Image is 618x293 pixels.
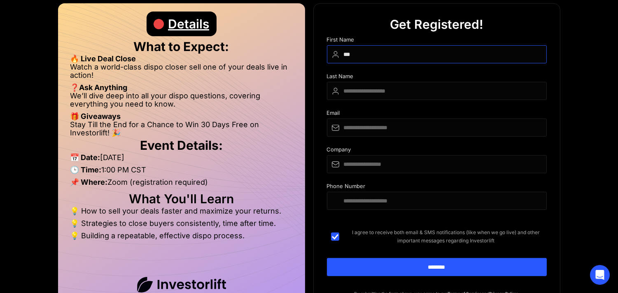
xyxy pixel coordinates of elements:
span: I agree to receive both email & SMS notifications (like when we go live) and other important mess... [346,228,547,245]
h2: What You'll Learn [70,195,293,203]
div: Phone Number [327,183,547,192]
form: DIspo Day Main Form [327,37,547,289]
li: Stay Till the End for a Chance to Win 30 Days Free on Investorlift! 🎉 [70,121,293,137]
strong: Event Details: [140,138,223,153]
li: 💡 How to sell your deals faster and maximize your returns. [70,207,293,219]
div: Open Intercom Messenger [590,265,610,285]
strong: What to Expect: [134,39,229,54]
li: Zoom (registration required) [70,178,293,191]
strong: 🕒 Time: [70,165,102,174]
strong: 🔥 Live Deal Close [70,54,136,63]
div: Email [327,110,547,119]
strong: 🎁 Giveaways [70,112,121,121]
li: We’ll dive deep into all your dispo questions, covering everything you need to know. [70,92,293,112]
li: 1:00 PM CST [70,166,293,178]
strong: ❓Ask Anything [70,83,128,92]
div: Get Registered! [390,12,483,37]
div: Last Name [327,73,547,82]
li: [DATE] [70,153,293,166]
div: Details [168,12,209,36]
li: 💡 Building a repeatable, effective dispo process. [70,232,293,240]
div: First Name [327,37,547,45]
strong: 📌 Where: [70,178,108,186]
div: Company [327,146,547,155]
strong: 📅 Date: [70,153,100,162]
li: Watch a world-class dispo closer sell one of your deals live in action! [70,63,293,84]
li: 💡 Strategies to close buyers consistently, time after time. [70,219,293,232]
